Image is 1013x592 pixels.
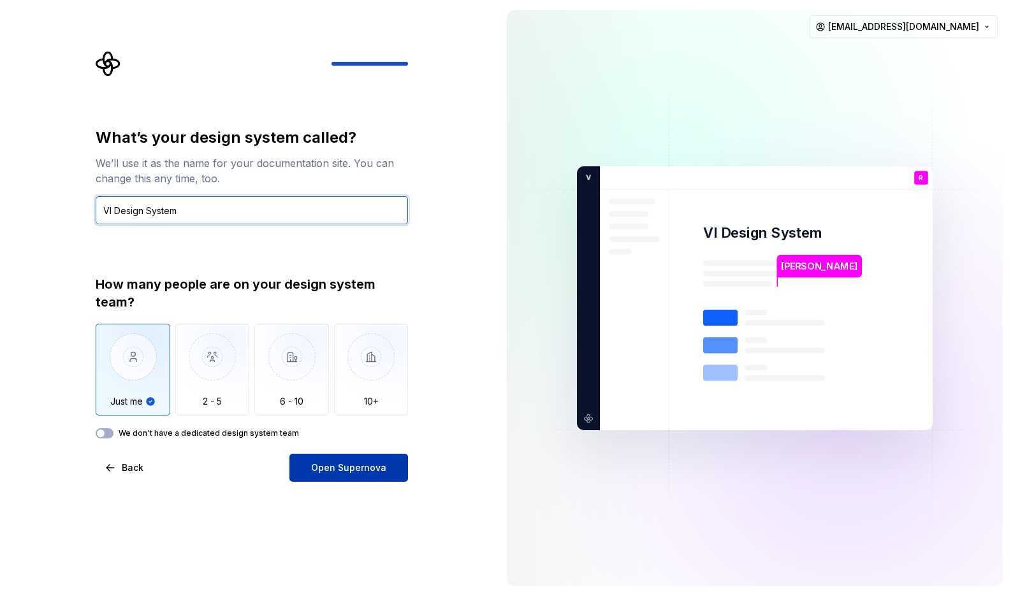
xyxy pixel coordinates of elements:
div: How many people are on your design system team? [96,275,408,311]
span: Open Supernova [311,461,386,474]
p: VI Design System [703,224,822,242]
span: Back [122,461,143,474]
button: Back [96,454,154,482]
svg: Supernova Logo [96,51,121,76]
p: [PERSON_NAME] [781,259,857,273]
input: Design system name [96,196,408,224]
div: What’s your design system called? [96,127,408,148]
p: R [919,175,923,182]
p: V [581,172,591,184]
button: Open Supernova [289,454,408,482]
button: [EMAIL_ADDRESS][DOMAIN_NAME] [810,15,998,38]
label: We don't have a dedicated design system team [119,428,299,438]
div: We’ll use it as the name for your documentation site. You can change this any time, too. [96,155,408,186]
span: [EMAIL_ADDRESS][DOMAIN_NAME] [828,20,979,33]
